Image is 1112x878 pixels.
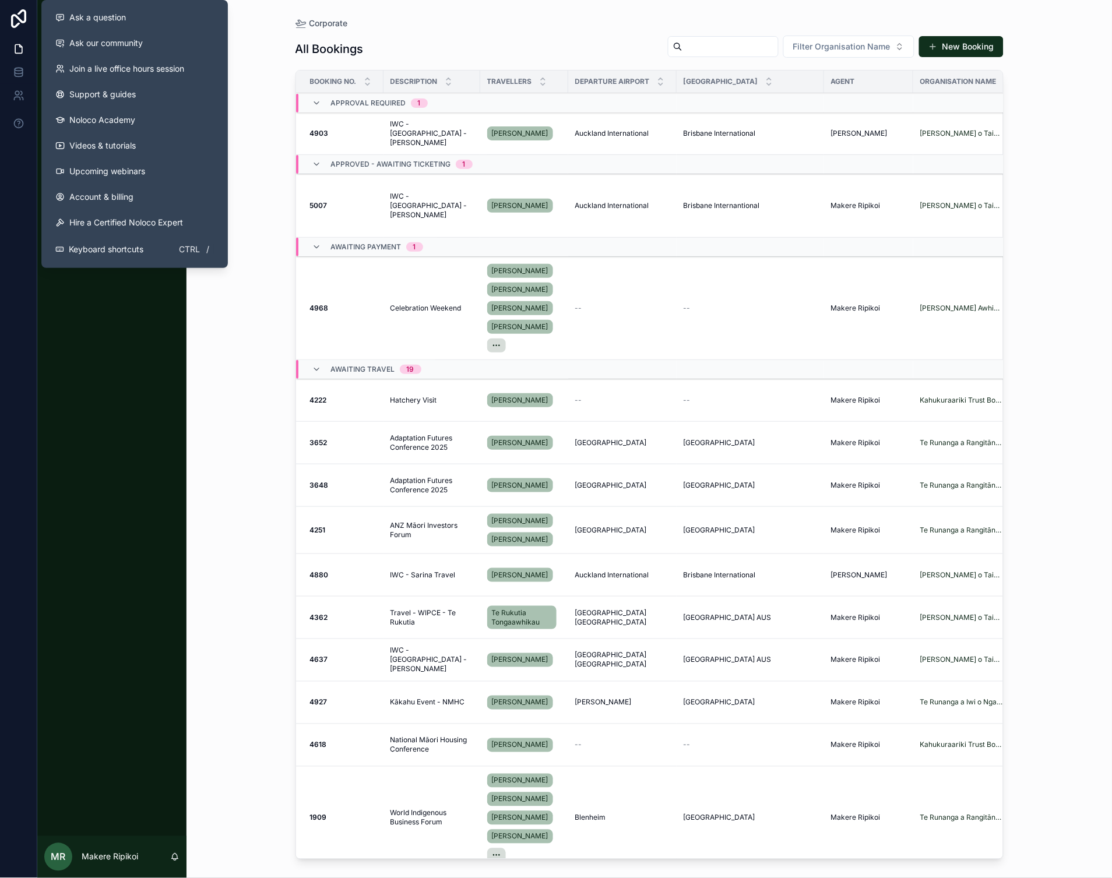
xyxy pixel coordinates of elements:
a: 4637 [310,655,376,665]
a: [PERSON_NAME] [487,264,553,278]
a: Blenheim [575,813,670,823]
span: Adaptation Futures Conference 2025 [390,433,473,452]
span: Makere Ripikoi [831,698,881,707]
a: 4251 [310,526,376,535]
a: Makere Ripikoi [831,304,906,313]
span: -- [575,741,582,750]
span: Description [390,77,438,86]
a: [PERSON_NAME] [487,476,561,495]
a: [GEOGRAPHIC_DATA] AUS [684,613,817,622]
span: [GEOGRAPHIC_DATA] [575,481,647,490]
span: Account & billing [69,191,133,203]
a: Account & billing [46,184,223,210]
span: Awaiting Travel [331,365,395,374]
a: -- [575,396,670,405]
span: Kahukuraariki Trust Board [920,396,1003,405]
strong: 4968 [310,304,329,312]
a: [PERSON_NAME] [487,196,561,215]
span: [PERSON_NAME] [492,570,548,580]
span: -- [684,741,691,750]
span: Noloco Academy [69,114,135,126]
a: [PERSON_NAME] [487,738,553,752]
a: 4618 [310,741,376,750]
strong: 4637 [310,655,328,664]
a: Brisbane International [684,129,817,138]
span: Corporate [309,17,348,29]
span: Approved - Awaiting ticketing [331,160,451,169]
a: [PERSON_NAME] [487,651,561,669]
a: [PERSON_NAME] [487,199,553,213]
strong: 3652 [310,438,328,447]
span: [PERSON_NAME] [492,266,548,276]
span: National Māori Housing Conference [390,736,473,754]
a: -- [575,741,670,750]
span: [GEOGRAPHIC_DATA] [GEOGRAPHIC_DATA] [575,651,670,669]
a: Kahukuraariki Trust Board [920,741,1003,750]
a: Travel - WIPCE - Te Rukutia [390,608,473,627]
a: Makere Ripikoi [831,526,906,535]
a: Te Runanga a Rangitāne o Wairau [920,438,1003,447]
span: Upcoming webinars [69,165,145,177]
a: [PERSON_NAME][PERSON_NAME][PERSON_NAME][PERSON_NAME] [487,262,561,355]
span: Agent [831,77,855,86]
a: Makere Ripikoi [831,813,906,823]
span: Departure Airport [575,77,650,86]
span: [PERSON_NAME] o Tainui [920,613,1003,622]
a: [GEOGRAPHIC_DATA] [684,698,817,707]
a: [PERSON_NAME] [487,478,553,492]
strong: 4880 [310,570,329,579]
p: Makere Ripikoi [82,851,138,863]
span: [PERSON_NAME] [575,698,632,707]
span: Makere Ripikoi [831,304,881,313]
a: [PERSON_NAME] [487,533,553,546]
div: 19 [407,365,414,374]
a: [GEOGRAPHIC_DATA] [684,481,817,490]
a: [PERSON_NAME] [487,391,561,410]
a: [PERSON_NAME] [831,129,906,138]
a: Makere Ripikoi [831,613,906,622]
span: Booking No. [310,77,357,86]
a: [GEOGRAPHIC_DATA] [575,438,670,447]
h1: All Bookings [295,41,364,57]
a: Te Runanga a Rangitāne o Wairau [920,526,1003,535]
a: [PERSON_NAME] o Tainui [920,129,1003,138]
span: [PERSON_NAME] [492,832,548,841]
a: Brisbane International [684,570,817,580]
a: [PERSON_NAME] o Tainui [920,570,1003,580]
a: Kākahu Event - NMHC [390,698,473,707]
span: Makere Ripikoi [831,438,881,447]
a: [GEOGRAPHIC_DATA] [575,481,670,490]
a: IWC - [GEOGRAPHIC_DATA] - [PERSON_NAME] [390,119,473,147]
a: 4362 [310,613,376,622]
a: [PERSON_NAME] o Tainui [920,655,1003,665]
span: [PERSON_NAME] [492,322,548,332]
a: [PERSON_NAME] o Tainui [920,201,1003,210]
button: Select Button [783,36,914,58]
a: [PERSON_NAME][PERSON_NAME][PERSON_NAME][PERSON_NAME] [487,771,561,865]
a: 4880 [310,570,376,580]
span: -- [575,396,582,405]
a: [PERSON_NAME] [487,283,553,297]
strong: 4618 [310,741,327,749]
span: Organisation Name [920,77,997,86]
span: [PERSON_NAME] [492,516,548,526]
button: Keyboard shortcutsCtrl/ [46,235,223,263]
span: Videos & tutorials [69,140,136,151]
span: Auckland International [575,129,649,138]
span: Keyboard shortcuts [69,244,143,255]
span: [PERSON_NAME] [831,570,888,580]
span: [GEOGRAPHIC_DATA] [GEOGRAPHIC_DATA] [575,608,670,627]
a: [GEOGRAPHIC_DATA] [684,438,817,447]
a: Te Runanga a Rangitāne o Wairau [920,813,1003,823]
a: [PERSON_NAME] [487,393,553,407]
a: [PERSON_NAME] Awhiowhio o Otangarei Trust [920,304,1003,313]
a: World Indigenous Business Forum [390,809,473,827]
a: 3648 [310,481,376,490]
span: [PERSON_NAME] [492,813,548,823]
span: Te Runanga a Iwi o Ngapuhi [920,698,1003,707]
